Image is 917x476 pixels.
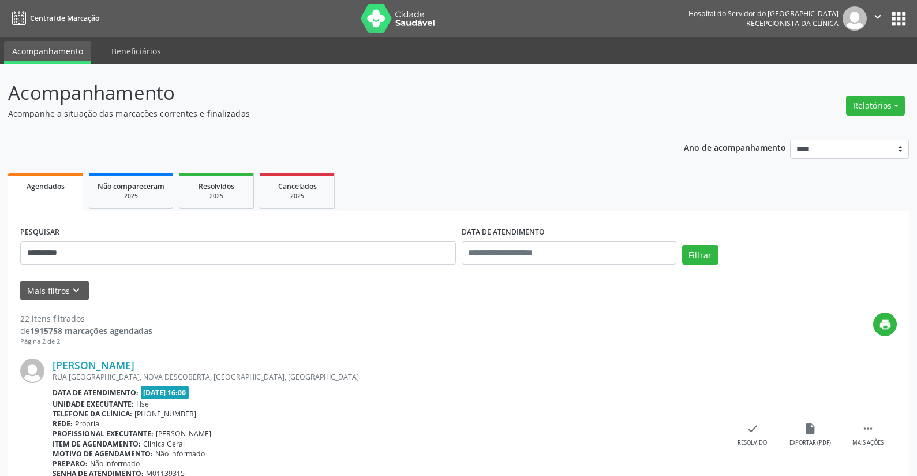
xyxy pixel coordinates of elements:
[53,429,154,438] b: Profissional executante:
[8,107,639,120] p: Acompanhe a situação das marcações correntes e finalizadas
[53,419,73,429] b: Rede:
[70,284,83,297] i: keyboard_arrow_down
[871,10,884,23] i: 
[53,388,139,397] b: Data de atendimento:
[143,439,185,449] span: Clinica Geral
[53,399,134,409] b: Unidade executante:
[8,9,99,28] a: Central de Marcação
[852,439,884,447] div: Mais ações
[156,429,211,438] span: [PERSON_NAME]
[53,449,153,459] b: Motivo de agendamento:
[30,13,99,23] span: Central de Marcação
[134,409,196,419] span: [PHONE_NUMBER]
[684,140,786,154] p: Ano de acompanhamento
[98,181,164,191] span: Não compareceram
[188,192,245,200] div: 2025
[688,9,839,18] div: Hospital do Servidor do [GEOGRAPHIC_DATA]
[462,224,545,241] label: DATA DE ATENDIMENTO
[53,459,88,468] b: Preparo:
[103,41,169,61] a: Beneficiários
[98,192,164,200] div: 2025
[738,439,767,447] div: Resolvido
[867,6,889,31] button: 
[862,422,874,435] i: 
[141,386,189,399] span: [DATE] 16:00
[20,325,152,337] div: de
[75,419,99,429] span: Própria
[846,96,905,116] button: Relatórios
[53,372,724,382] div: RUA [GEOGRAPHIC_DATA], NOVA DESCOBERTA, [GEOGRAPHIC_DATA], [GEOGRAPHIC_DATA]
[27,181,65,191] span: Agendados
[53,439,141,449] b: Item de agendamento:
[873,313,897,336] button: print
[20,359,44,383] img: img
[199,181,234,191] span: Resolvidos
[746,422,759,435] i: check
[268,192,326,200] div: 2025
[30,325,152,336] strong: 1915758 marcações agendadas
[4,41,91,64] a: Acompanhamento
[20,224,59,241] label: PESQUISAR
[789,439,831,447] div: Exportar (PDF)
[20,281,89,301] button: Mais filtroskeyboard_arrow_down
[20,337,152,347] div: Página 2 de 2
[8,79,639,107] p: Acompanhamento
[843,6,867,31] img: img
[53,359,134,371] a: [PERSON_NAME]
[155,449,205,459] span: Não informado
[889,9,909,29] button: apps
[20,313,152,325] div: 22 itens filtrados
[879,318,892,331] i: print
[746,18,839,28] span: Recepcionista da clínica
[804,422,817,435] i: insert_drive_file
[53,409,132,419] b: Telefone da clínica:
[90,459,140,468] span: Não informado
[278,181,317,191] span: Cancelados
[682,245,718,265] button: Filtrar
[136,399,149,409] span: Hse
